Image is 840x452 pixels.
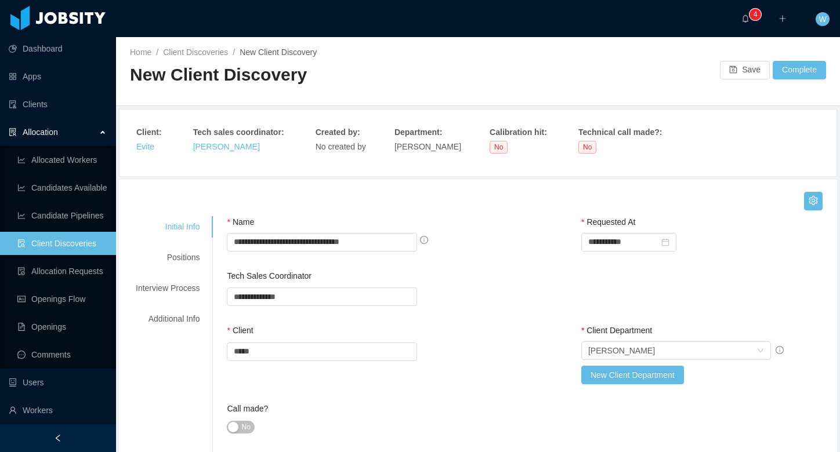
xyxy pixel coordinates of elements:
strong: Calibration hit : [490,127,547,137]
span: New Client Discovery [130,65,307,84]
span: W [819,12,826,26]
span: New Client Discovery [240,48,317,57]
i: icon: bell [741,14,750,23]
button: New Client Department [581,366,684,384]
button: icon: saveSave [720,61,770,79]
a: icon: file-doneAllocation Requests [17,260,107,283]
div: Initial Info [122,216,213,238]
span: / [233,48,235,57]
i: icon: plus [779,14,787,23]
a: Evite [136,142,154,151]
label: Requested At [581,217,636,227]
strong: Technical call made? : [578,127,662,137]
a: icon: file-searchClient Discoveries [17,232,107,255]
span: / [156,48,158,57]
a: icon: file-textOpenings [17,315,107,338]
a: icon: auditClients [9,93,107,116]
div: Interview Process [122,278,213,299]
button: icon: setting [804,192,823,210]
a: icon: userWorkers [9,399,107,422]
input: Name [227,233,417,251]
a: icon: messageComments [17,343,107,366]
div: Additional Info [122,308,213,330]
span: No [490,141,508,154]
a: Home [130,48,151,57]
span: info-circle [776,346,784,354]
button: Complete [773,61,826,79]
a: icon: line-chartCandidate Pipelines [17,204,107,227]
div: Positions [122,247,213,268]
label: Name [227,217,254,227]
i: icon: solution [9,128,17,136]
label: Tech Sales Coordinator [227,271,312,280]
div: Margarita-Rita [588,342,655,359]
i: icon: calendar [661,238,669,246]
strong: Created by : [316,127,360,137]
strong: Tech sales coordinator : [193,127,284,137]
a: icon: robotUsers [9,371,107,394]
a: Client Discoveries [163,48,228,57]
a: icon: line-chartAllocated Workers [17,148,107,172]
span: No created by [316,142,366,151]
a: [PERSON_NAME] [193,142,260,151]
span: No [241,421,250,433]
span: info-circle [420,236,428,244]
sup: 4 [750,9,761,20]
strong: Department : [394,127,442,137]
span: No [578,141,596,154]
p: 4 [754,9,758,20]
a: icon: pie-chartDashboard [9,37,107,60]
span: Client Department [586,326,652,335]
label: Client [227,326,253,335]
span: [PERSON_NAME] [394,142,461,151]
a: icon: line-chartCandidates Available [17,176,107,199]
a: icon: appstoreApps [9,65,107,88]
label: Call made? [227,404,268,413]
span: Allocation [23,127,58,137]
button: Call made? [227,421,254,433]
strong: Client : [136,127,162,137]
a: icon: idcardOpenings Flow [17,287,107,311]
